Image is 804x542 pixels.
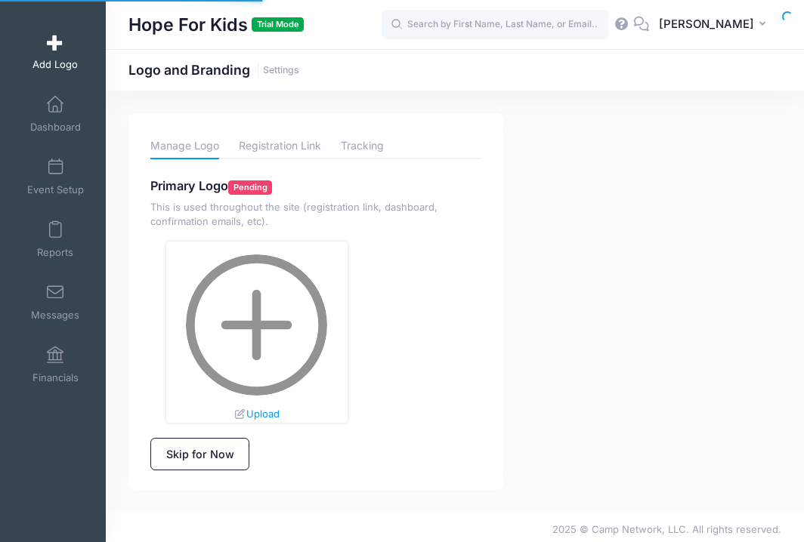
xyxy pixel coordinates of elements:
a: Registration Link [239,133,321,159]
a: Reports [20,213,91,266]
span: Add Logo [32,58,78,71]
h4: Primary Logo [150,179,481,195]
span: Trial Mode [252,17,304,32]
a: Dashboard [20,88,91,140]
h1: Hope For Kids [128,8,304,42]
img: Main logo for Hope For Kids [186,254,327,396]
a: Add Logo [20,25,91,78]
button: [PERSON_NAME] [649,8,781,42]
a: Skip for Now [150,438,249,470]
input: Search by First Name, Last Name, or Email... [382,10,608,40]
span: Messages [31,309,79,322]
a: Manage Logo [150,133,219,159]
a: Settings [263,65,299,76]
span: [PERSON_NAME] [659,16,754,32]
span: Reports [37,246,73,259]
span: Pending [228,180,272,195]
a: Tracking [341,133,384,159]
a: Financials [20,338,91,391]
h1: Logo and Branding [128,62,299,78]
a: Event Setup [20,150,91,203]
span: Event Setup [27,183,84,196]
a: Upload [233,408,279,420]
span: 2025 © Camp Network, LLC. All rights reserved. [552,523,781,535]
p: This is used throughout the site (registration link, dashboard, confirmation emails, etc). [150,200,481,229]
span: Financials [32,371,79,384]
a: Messages [20,276,91,328]
span: Dashboard [30,121,81,134]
